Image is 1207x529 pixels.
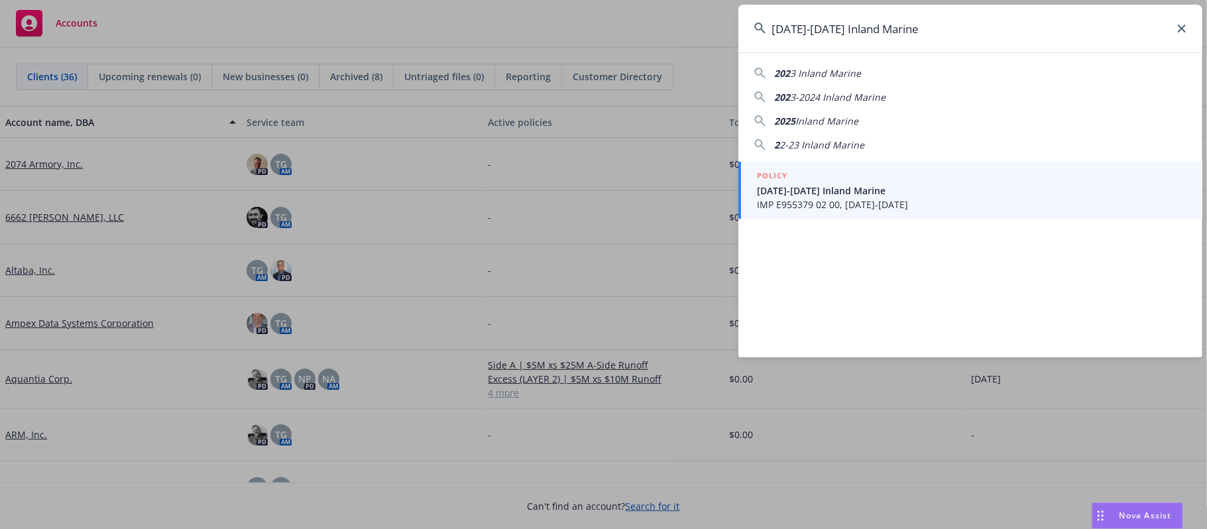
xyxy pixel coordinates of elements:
[774,139,779,151] span: 2
[738,5,1202,52] input: Search...
[790,67,861,80] span: 3 Inland Marine
[774,115,795,127] span: 2025
[774,67,790,80] span: 202
[1092,503,1109,528] div: Drag to move
[779,139,864,151] span: 2-23 Inland Marine
[757,169,787,182] h5: POLICY
[757,184,1186,198] span: [DATE]-[DATE] Inland Marine
[1092,502,1183,529] button: Nova Assist
[790,91,886,103] span: 3-2024 Inland Marine
[738,162,1202,219] a: POLICY[DATE]-[DATE] Inland MarineIMP E955379 02 00, [DATE]-[DATE]
[795,115,858,127] span: Inland Marine
[1120,510,1172,521] span: Nova Assist
[774,91,790,103] span: 202
[757,198,1186,211] span: IMP E955379 02 00, [DATE]-[DATE]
